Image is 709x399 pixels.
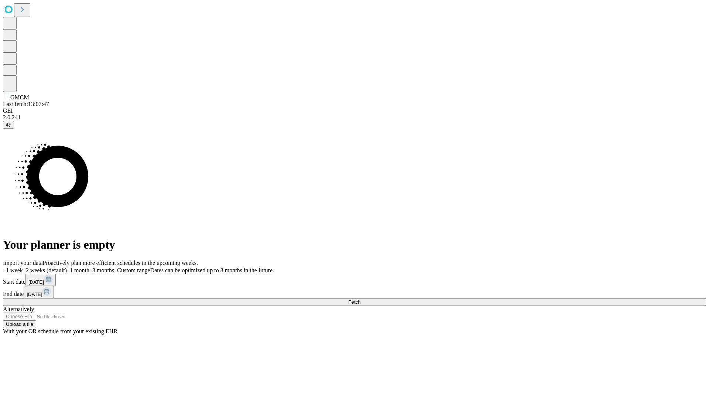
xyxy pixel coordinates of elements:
[10,94,29,100] span: GMCM
[150,267,274,273] span: Dates can be optimized up to 3 months in the future.
[3,108,706,114] div: GEI
[25,274,56,286] button: [DATE]
[3,306,34,312] span: Alternatively
[3,114,706,121] div: 2.0.241
[6,267,23,273] span: 1 week
[70,267,89,273] span: 1 month
[3,320,36,328] button: Upload a file
[3,328,117,334] span: With your OR schedule from your existing EHR
[3,260,43,266] span: Import your data
[27,291,42,297] span: [DATE]
[24,286,54,298] button: [DATE]
[117,267,150,273] span: Custom range
[3,101,49,107] span: Last fetch: 13:07:47
[3,286,706,298] div: End date
[3,121,14,129] button: @
[26,267,67,273] span: 2 weeks (default)
[348,299,360,305] span: Fetch
[3,274,706,286] div: Start date
[43,260,198,266] span: Proactively plan more efficient schedules in the upcoming weeks.
[92,267,114,273] span: 3 months
[3,298,706,306] button: Fetch
[3,238,706,252] h1: Your planner is empty
[28,279,44,285] span: [DATE]
[6,122,11,127] span: @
